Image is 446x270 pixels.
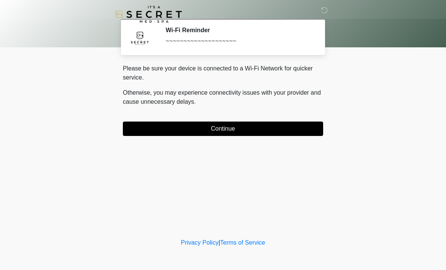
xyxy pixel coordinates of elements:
a: | [218,239,220,246]
img: It's A Secret Med Spa Logo [115,6,182,23]
img: Agent Avatar [129,27,151,49]
p: Please be sure your device is connected to a Wi-Fi Network for quicker service. [123,64,323,82]
a: Terms of Service [220,239,265,246]
p: Otherwise, you may experience connectivity issues with your provider and cause unnecessary delays [123,88,323,106]
span: . [194,98,196,105]
h2: Wi-Fi Reminder [166,27,312,34]
a: Privacy Policy [181,239,219,246]
button: Continue [123,122,323,136]
div: ~~~~~~~~~~~~~~~~~~~~ [166,37,312,46]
